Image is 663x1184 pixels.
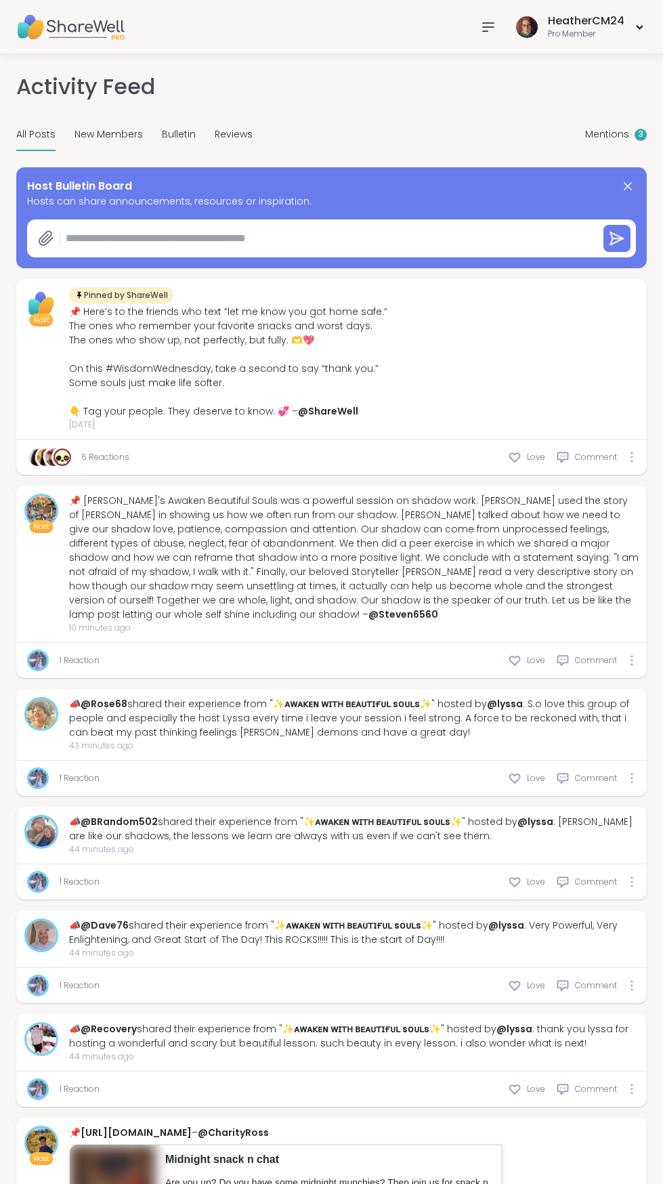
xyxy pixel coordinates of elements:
[215,127,253,142] span: Reviews
[273,697,431,711] a: ✨ᴀᴡᴀᴋᴇɴ ᴡɪᴛʜ ʙᴇᴀᴜᴛɪғᴜʟ sᴏᴜʟs✨
[69,947,639,959] span: 44 minutes ago
[16,70,155,103] h1: Activity Feed
[548,14,624,28] div: HeatherCM24
[69,305,387,419] div: 📌 Here’s to the friends who text “let me know you got home safe.” The ones who remember your favo...
[37,448,55,466] img: Charlie_Lovewitch
[45,448,63,466] img: Britters
[69,1126,502,1140] div: 📌 –
[54,448,71,466] img: witchyluv
[69,1022,639,1051] div: 📣 shared their experience from " " hosted by : thank you lyssa for hosting a wonderful and scary ...
[24,697,58,731] a: Rose68
[69,740,639,752] span: 43 minutes ago
[60,979,100,992] a: 1 Reaction
[548,28,624,40] div: Pro Member
[69,287,173,303] div: Pinned by ShareWell
[282,1022,441,1036] a: ✨ᴀᴡᴀᴋᴇɴ ᴡɪᴛʜ ʙᴇᴀᴜᴛɪғᴜʟ sᴏᴜʟs✨
[74,127,143,142] span: New Members
[81,1126,192,1139] a: [URL][DOMAIN_NAME]
[488,918,524,932] a: @lyssa
[69,815,639,843] div: 📣 shared their experience from " " hosted by : [PERSON_NAME] are like our shadows, the lessons we...
[29,977,47,994] img: lyssa
[527,451,545,463] span: Love
[24,815,58,849] a: BRandom502
[527,654,545,667] span: Love
[34,1154,49,1164] span: Host
[60,654,100,667] a: 1 Reaction
[26,1128,56,1158] img: CharityRoss
[575,1083,617,1095] span: Comment
[575,654,617,667] span: Comment
[24,287,58,321] img: ShareWell
[575,979,617,992] span: Comment
[24,494,58,528] a: Steven6560
[60,1083,100,1095] a: 1 Reaction
[69,419,387,431] span: [DATE]
[274,918,433,932] a: ✨ᴀᴡᴀᴋᴇɴ ᴡɪᴛʜ ʙᴇᴀᴜᴛɪғᴜʟ sᴏᴜʟs✨
[298,404,358,418] a: @ShareWell
[26,817,56,847] img: BRandom502
[27,194,636,209] span: Hosts can share announcements, resources or inspiration.
[517,815,553,828] a: @lyssa
[26,921,56,950] img: Dave76
[585,127,629,142] span: Mentions
[303,815,462,828] a: ✨ᴀᴡᴀᴋᴇɴ ᴡɪᴛʜ ʙᴇᴀᴜᴛɪғᴜʟ sᴏᴜʟs✨
[81,918,129,932] a: @Dave76
[24,918,58,952] a: Dave76
[368,608,438,621] a: @Steven6560
[69,697,639,740] div: 📣 shared their experience from " " hosted by : S.o love this group of people and especially the h...
[575,876,617,888] span: Comment
[69,622,639,634] span: 10 minutes ago
[16,3,125,51] img: ShareWell Nav Logo
[527,979,545,992] span: Love
[29,873,47,891] img: lyssa
[527,876,545,888] span: Love
[496,1022,532,1036] a: @lyssa
[516,16,538,38] img: HeatherCM24
[165,1152,491,1167] p: Midnight snack n chat
[24,1126,58,1160] a: CharityRoss
[81,697,127,711] a: @Rose68
[60,876,100,888] a: 1 Reaction
[29,448,47,466] img: cececheng
[60,772,100,784] a: 1 Reaction
[29,652,47,669] img: lyssa
[26,699,56,729] img: Rose68
[69,494,639,622] div: 📌 [PERSON_NAME]'s Awaken Beautiful Souls was a powerful session on shadow work. [PERSON_NAME] use...
[639,129,643,140] span: 3
[69,843,639,855] span: 44 minutes ago
[69,1051,639,1063] span: 44 minutes ago
[29,1080,47,1098] img: lyssa
[198,1126,269,1139] a: @CharityRoss
[27,178,132,194] span: Host Bulletin Board
[81,815,158,828] a: @BRandom502
[575,451,617,463] span: Comment
[575,772,617,784] span: Comment
[34,315,49,325] span: Host
[29,769,47,787] img: lyssa
[69,918,639,947] div: 📣 shared their experience from " " hosted by : Very Powerful, Very Enlightening, and Great Start ...
[527,772,545,784] span: Love
[26,496,56,526] img: Steven6560
[527,1083,545,1095] span: Love
[162,127,196,142] span: Bulletin
[24,1022,58,1056] a: Recovery
[34,522,49,532] span: Host
[81,1022,137,1036] a: @Recovery
[81,451,129,463] a: 6 Reactions
[487,697,523,711] a: @lyssa
[16,127,56,142] span: All Posts
[26,1024,56,1054] img: Recovery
